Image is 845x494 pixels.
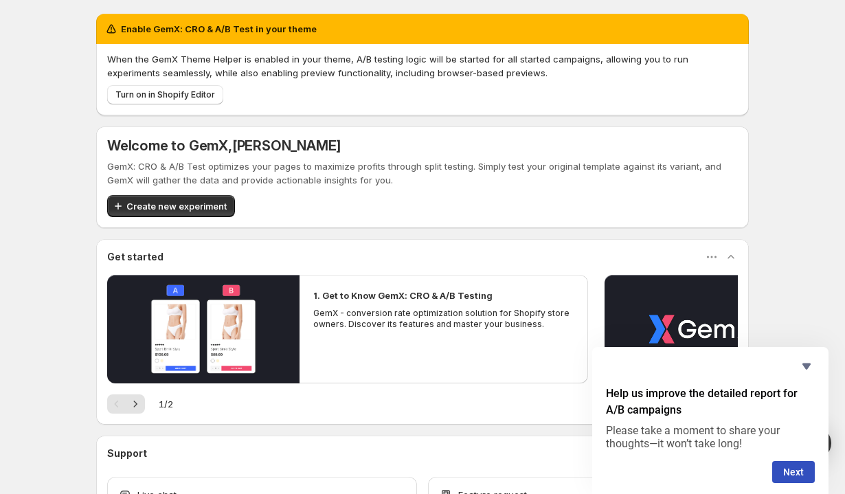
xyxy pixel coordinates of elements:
p: GemX - conversion rate optimization solution for Shopify store owners. Discover its features and ... [313,308,574,330]
p: Please take a moment to share your thoughts—it won’t take long! [606,424,815,450]
h3: Get started [107,250,164,264]
h2: Help us improve the detailed report for A/B campaigns [606,385,815,418]
button: Play video [107,275,300,383]
span: Turn on in Shopify Editor [115,89,215,100]
span: Create new experiment [126,199,227,213]
p: When the GemX Theme Helper is enabled in your theme, A/B testing logic will be started for all st... [107,52,738,80]
div: Help us improve the detailed report for A/B campaigns [606,358,815,483]
h2: 1. Get to Know GemX: CRO & A/B Testing [313,289,493,302]
h3: Support [107,447,147,460]
button: Create new experiment [107,195,235,217]
button: Next [126,394,145,414]
button: Turn on in Shopify Editor [107,85,223,104]
span: 1 / 2 [159,397,173,411]
h5: Welcome to GemX [107,137,341,154]
button: Hide survey [798,358,815,374]
nav: Pagination [107,394,145,414]
button: Play video [605,275,797,383]
button: Next question [772,461,815,483]
p: GemX: CRO & A/B Test optimizes your pages to maximize profits through split testing. Simply test ... [107,159,738,187]
h2: Enable GemX: CRO & A/B Test in your theme [121,22,317,36]
span: , [PERSON_NAME] [228,137,341,154]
